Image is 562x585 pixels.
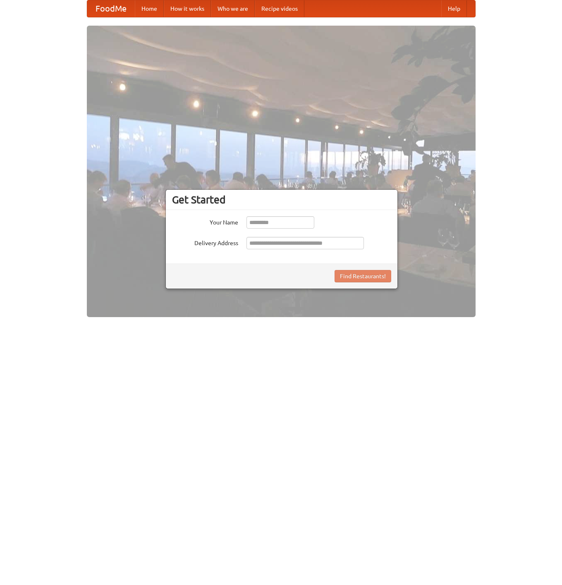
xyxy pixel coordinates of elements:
[172,237,238,247] label: Delivery Address
[172,193,391,206] h3: Get Started
[441,0,467,17] a: Help
[135,0,164,17] a: Home
[211,0,255,17] a: Who we are
[172,216,238,227] label: Your Name
[164,0,211,17] a: How it works
[87,0,135,17] a: FoodMe
[335,270,391,282] button: Find Restaurants!
[255,0,304,17] a: Recipe videos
